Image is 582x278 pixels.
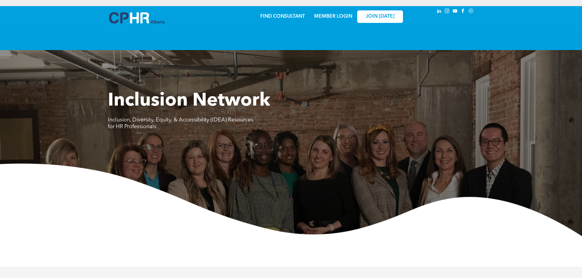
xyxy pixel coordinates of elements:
a: FIND CONSULTANT [260,14,305,19]
a: linkedin [436,8,443,16]
span: JOIN [DATE] [366,14,394,20]
a: facebook [460,8,467,16]
a: Social network [468,8,474,16]
img: A blue and white logo for cp alberta [109,12,165,23]
a: youtube [452,8,459,16]
span: Inclusion Network [108,92,270,110]
span: Inclusion, Diversity, Equity, & Accessibility (IDEA) Resources for HR Professionals [108,117,253,129]
a: instagram [444,8,451,16]
a: MEMBER LOGIN [314,14,352,19]
a: JOIN [DATE] [357,10,403,23]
